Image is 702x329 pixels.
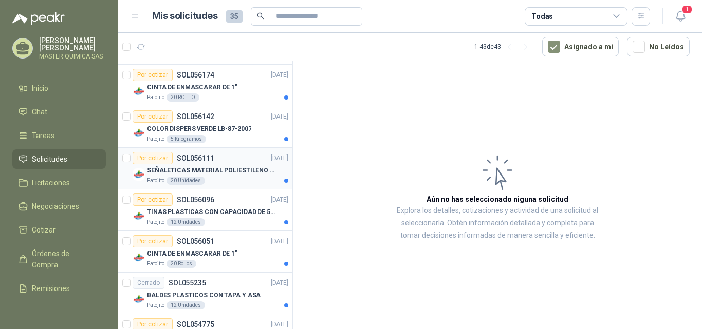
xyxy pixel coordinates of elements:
a: CerradoSOL055235[DATE] Company LogoBALDES PLASTICOS CON TAPA Y ASAPatojito12 Unidades [118,273,292,314]
span: Solicitudes [32,153,67,165]
p: BALDES PLASTICOS CON TAPA Y ASA [147,291,261,300]
div: Por cotizar [133,193,173,206]
div: Por cotizar [133,110,173,123]
img: Company Logo [133,127,145,139]
p: [DATE] [271,237,288,246]
p: Patojito [147,93,164,102]
div: Por cotizar [133,235,173,247]
div: 12 Unidades [167,301,205,309]
div: Cerrado [133,277,164,289]
img: Company Logo [133,210,145,222]
a: Por cotizarSOL056142[DATE] Company LogoCOLOR DISPERS VERDE LB-87-2007Patojito5 Kilogramos [118,106,292,148]
p: CINTA DE ENMASCARAR DE 1" [147,249,237,259]
a: Por cotizarSOL056111[DATE] Company LogoSEÑALETICAS MATERIAL POLIESTILENO CON VINILO LAMINADO CALI... [118,148,292,189]
div: 12 Unidades [167,218,205,226]
div: Por cotizar [133,152,173,164]
span: Licitaciones [32,177,70,188]
span: Tareas [32,130,54,141]
a: Solicitudes [12,149,106,169]
a: Tareas [12,126,106,145]
p: SEÑALETICAS MATERIAL POLIESTILENO CON VINILO LAMINADO CALIBRE 60 [147,166,275,176]
a: Negociaciones [12,197,106,216]
a: Chat [12,102,106,122]
h1: Mis solicitudes [152,9,218,24]
p: MASTER QUIMICA SAS [39,53,106,60]
div: Por cotizar [133,69,173,81]
div: 20 Unidades [167,177,205,185]
span: Negociaciones [32,201,79,212]
p: [DATE] [271,195,288,205]
h3: Aún no has seleccionado niguna solicitud [427,193,568,205]
p: SOL056142 [177,113,214,120]
img: Company Logo [133,168,145,181]
p: SOL056174 [177,71,214,79]
span: Órdenes de Compra [32,248,96,270]
div: 20 Rollos [167,260,196,268]
a: Órdenes de Compra [12,244,106,275]
a: Licitaciones [12,173,106,192]
p: Patojito [147,135,164,143]
p: Patojito [147,260,164,268]
p: Explora los detalles, cotizaciones y actividad de una solicitud al seleccionarla. Obtén informaci... [396,205,599,242]
div: 20 ROLLO [167,93,199,102]
a: Por cotizarSOL056096[DATE] Company LogoTINAS PLASTICAS CON CAPACIDAD DE 50 KGPatojito12 Unidades [118,189,292,231]
p: SOL056096 [177,196,214,203]
a: Por cotizarSOL056174[DATE] Company LogoCINTA DE ENMASCARAR DE 1"Patojito20 ROLLO [118,65,292,106]
img: Company Logo [133,293,145,305]
div: 5 Kilogramos [167,135,206,143]
p: CINTA DE ENMASCARAR DE 1" [147,83,237,92]
button: Asignado a mi [542,37,619,56]
a: Por cotizarSOL056051[DATE] Company LogoCINTA DE ENMASCARAR DE 1"Patojito20 Rollos [118,231,292,273]
span: 1 [681,5,693,14]
span: Inicio [32,83,48,94]
img: Company Logo [133,251,145,264]
div: 1 - 43 de 43 [474,38,534,55]
div: Todas [531,11,553,22]
p: SOL056111 [177,154,214,162]
a: Inicio [12,79,106,98]
button: No Leídos [627,37,690,56]
p: COLOR DISPERS VERDE LB-87-2007 [147,124,251,134]
p: Patojito [147,218,164,226]
p: [DATE] [271,278,288,288]
span: Chat [32,106,47,118]
p: [DATE] [271,70,288,80]
p: Patojito [147,301,164,309]
p: TINAS PLASTICAS CON CAPACIDAD DE 50 KG [147,207,275,217]
span: Cotizar [32,224,56,236]
p: SOL056051 [177,238,214,245]
a: Remisiones [12,279,106,298]
img: Logo peakr [12,12,65,25]
p: SOL054775 [177,321,214,328]
p: [DATE] [271,153,288,163]
span: Remisiones [32,283,70,294]
p: [DATE] [271,112,288,122]
img: Company Logo [133,85,145,98]
p: SOL055235 [169,279,206,286]
a: Configuración [12,302,106,322]
p: Patojito [147,177,164,185]
span: 35 [226,10,243,23]
a: Cotizar [12,220,106,240]
button: 1 [671,7,690,26]
span: search [257,12,264,20]
p: [PERSON_NAME] [PERSON_NAME] [39,37,106,51]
